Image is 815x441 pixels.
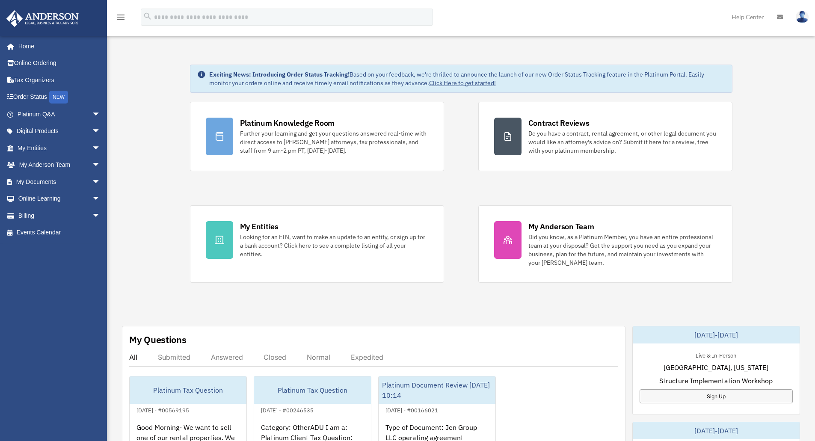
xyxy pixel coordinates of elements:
[528,129,717,155] div: Do you have a contract, rental agreement, or other legal document you would like an attorney's ad...
[254,376,371,404] div: Platinum Tax Question
[158,353,190,361] div: Submitted
[6,89,113,106] a: Order StatusNEW
[6,173,113,190] a: My Documentsarrow_drop_down
[6,71,113,89] a: Tax Organizers
[116,12,126,22] i: menu
[92,139,109,157] span: arrow_drop_down
[528,118,590,128] div: Contract Reviews
[49,91,68,104] div: NEW
[190,102,444,171] a: Platinum Knowledge Room Further your learning and get your questions answered real-time with dire...
[92,207,109,225] span: arrow_drop_down
[6,190,113,207] a: Online Learningarrow_drop_down
[6,224,113,241] a: Events Calendar
[143,12,152,21] i: search
[6,38,109,55] a: Home
[633,422,800,439] div: [DATE]-[DATE]
[209,71,350,78] strong: Exciting News: Introducing Order Status Tracking!
[351,353,383,361] div: Expedited
[92,173,109,191] span: arrow_drop_down
[6,55,113,72] a: Online Ordering
[264,353,286,361] div: Closed
[307,353,330,361] div: Normal
[130,376,246,404] div: Platinum Tax Question
[640,389,793,403] a: Sign Up
[379,376,495,404] div: Platinum Document Review [DATE] 10:14
[129,353,137,361] div: All
[689,350,743,359] div: Live & In-Person
[240,221,279,232] div: My Entities
[379,405,445,414] div: [DATE] - #00166021
[92,157,109,174] span: arrow_drop_down
[254,405,320,414] div: [DATE] - #00246535
[240,118,335,128] div: Platinum Knowledge Room
[240,129,428,155] div: Further your learning and get your questions answered real-time with direct access to [PERSON_NAM...
[4,10,81,27] img: Anderson Advisors Platinum Portal
[429,79,496,87] a: Click Here to get started!
[190,205,444,283] a: My Entities Looking for an EIN, want to make an update to an entity, or sign up for a bank accoun...
[796,11,809,23] img: User Pic
[478,102,732,171] a: Contract Reviews Do you have a contract, rental agreement, or other legal document you would like...
[6,157,113,174] a: My Anderson Teamarrow_drop_down
[478,205,732,283] a: My Anderson Team Did you know, as a Platinum Member, you have an entire professional team at your...
[664,362,768,373] span: [GEOGRAPHIC_DATA], [US_STATE]
[209,70,725,87] div: Based on your feedback, we're thrilled to announce the launch of our new Order Status Tracking fe...
[240,233,428,258] div: Looking for an EIN, want to make an update to an entity, or sign up for a bank account? Click her...
[659,376,773,386] span: Structure Implementation Workshop
[130,405,196,414] div: [DATE] - #00569195
[92,106,109,123] span: arrow_drop_down
[92,190,109,208] span: arrow_drop_down
[116,15,126,22] a: menu
[6,123,113,140] a: Digital Productsarrow_drop_down
[6,139,113,157] a: My Entitiesarrow_drop_down
[528,221,594,232] div: My Anderson Team
[633,326,800,343] div: [DATE]-[DATE]
[6,106,113,123] a: Platinum Q&Aarrow_drop_down
[129,333,187,346] div: My Questions
[528,233,717,267] div: Did you know, as a Platinum Member, you have an entire professional team at your disposal? Get th...
[6,207,113,224] a: Billingarrow_drop_down
[92,123,109,140] span: arrow_drop_down
[211,353,243,361] div: Answered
